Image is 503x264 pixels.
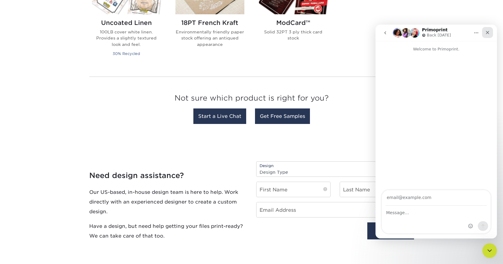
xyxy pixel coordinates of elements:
[259,29,328,41] p: Solid 32PT 3 ply thick card stock
[193,108,246,124] a: Start a Live Chat
[259,19,328,26] h2: ModCard™
[376,25,497,238] iframe: To enrich screen reader interactions, please activate Accessibility in Grammarly extension settings
[89,187,247,216] p: Our US-based, in-house design team is here to help. Work directly with an experienced designer to...
[92,29,161,47] p: 100LB cover white linen. Provides a slightly textured look and feel.
[89,171,247,180] h4: Need design assistance?
[89,89,414,110] h3: Not sure which product is right for you?
[89,221,247,241] p: Have a design, but need help getting your files print-ready? We can take care of that too.
[482,243,497,258] iframe: Intercom live chat
[256,222,338,243] iframe: reCAPTCHA
[175,29,244,47] p: Environmentally friendly paper stock offering an antiqued appearance
[113,51,140,56] small: 30% Recycled
[92,19,161,26] h2: Uncoated Linen
[175,19,244,26] h2: 18PT French Kraft
[255,108,310,124] a: Get Free Samples
[367,222,414,239] button: Contact Us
